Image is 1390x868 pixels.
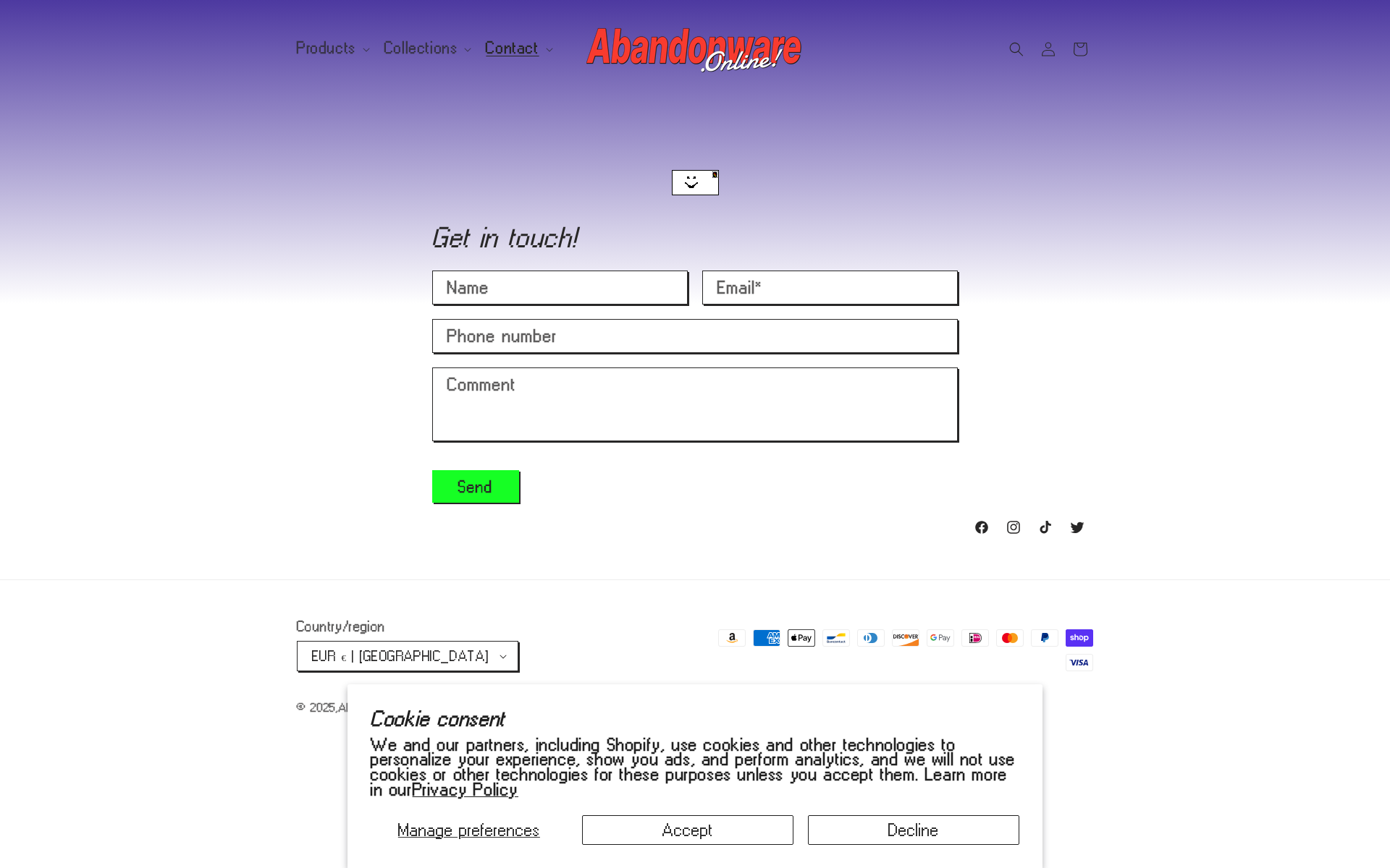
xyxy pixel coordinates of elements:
[297,701,407,714] small: © 2025,
[672,170,719,195] img: e-mail.gif
[297,619,518,634] h2: Country/region
[477,33,558,64] summary: Contact
[297,641,518,671] button: EUR € | [GEOGRAPHIC_DATA]
[312,649,489,663] span: EUR € | [GEOGRAPHIC_DATA]
[398,820,540,839] span: Manage preferences
[432,226,958,249] h2: Get in touch!
[371,815,568,845] button: Manage preferences
[384,42,458,55] span: Collections
[1001,33,1032,65] summary: Search
[371,707,1019,730] h2: Cookie consent
[808,815,1019,845] button: Decline
[581,14,809,83] a: Abandonware
[297,42,356,55] span: Products
[371,737,1019,797] p: We and our partners, including Shopify, use cookies and other technologies to personalize your ex...
[433,271,687,304] input: Name
[376,33,478,64] summary: Collections
[339,701,407,714] a: Abandonware
[582,815,793,845] button: Accept
[288,33,376,64] summary: Products
[413,780,518,799] a: Privacy Policy
[432,470,519,503] button: Send
[486,42,539,55] span: Contact
[586,20,804,78] img: Abandonware
[433,320,957,352] input: Phone number
[703,271,957,304] input: Email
